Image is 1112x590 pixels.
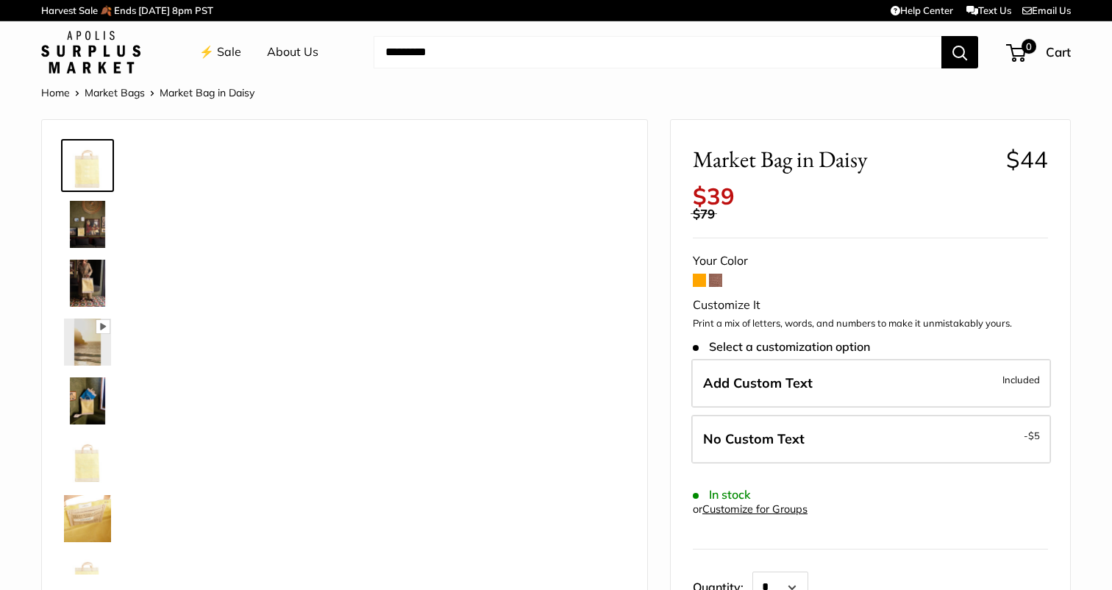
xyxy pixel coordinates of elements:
[1022,39,1036,54] span: 0
[693,294,1048,316] div: Customize It
[41,31,140,74] img: Apolis: Surplus Market
[891,4,953,16] a: Help Center
[693,206,715,221] span: $79
[693,500,808,519] div: or
[64,319,111,366] img: Market Bag in Daisy
[1022,4,1071,16] a: Email Us
[61,257,114,310] a: description_The Original Market Bag in Daisy
[691,359,1051,408] label: Add Custom Text
[41,86,70,99] a: Home
[1006,145,1048,174] span: $44
[1002,371,1040,388] span: Included
[61,198,114,251] a: Market Bag in Daisy
[691,415,1051,463] label: Leave Blank
[693,146,995,173] span: Market Bag in Daisy
[703,374,813,391] span: Add Custom Text
[693,250,1048,272] div: Your Color
[85,86,145,99] a: Market Bags
[64,260,111,307] img: description_The Original Market Bag in Daisy
[1024,427,1040,444] span: -
[199,41,241,63] a: ⚡️ Sale
[64,377,111,424] img: Market Bag in Daisy
[61,433,114,486] a: description_Seal of authenticity printed on the backside of every bag.
[64,495,111,542] img: Market Bag in Daisy
[64,142,111,189] img: Market Bag in Daisy
[41,83,254,102] nav: Breadcrumb
[64,201,111,248] img: Market Bag in Daisy
[61,492,114,545] a: Market Bag in Daisy
[1046,44,1071,60] span: Cart
[374,36,941,68] input: Search...
[1028,430,1040,441] span: $5
[61,316,114,369] a: Market Bag in Daisy
[703,430,805,447] span: No Custom Text
[693,316,1048,331] p: Print a mix of letters, words, and numbers to make it unmistakably yours.
[693,488,751,502] span: In stock
[693,182,735,210] span: $39
[1008,40,1071,64] a: 0 Cart
[267,41,318,63] a: About Us
[702,502,808,516] a: Customize for Groups
[64,436,111,483] img: description_Seal of authenticity printed on the backside of every bag.
[61,374,114,427] a: Market Bag in Daisy
[966,4,1011,16] a: Text Us
[693,340,870,354] span: Select a customization option
[61,139,114,192] a: Market Bag in Daisy
[941,36,978,68] button: Search
[160,86,254,99] span: Market Bag in Daisy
